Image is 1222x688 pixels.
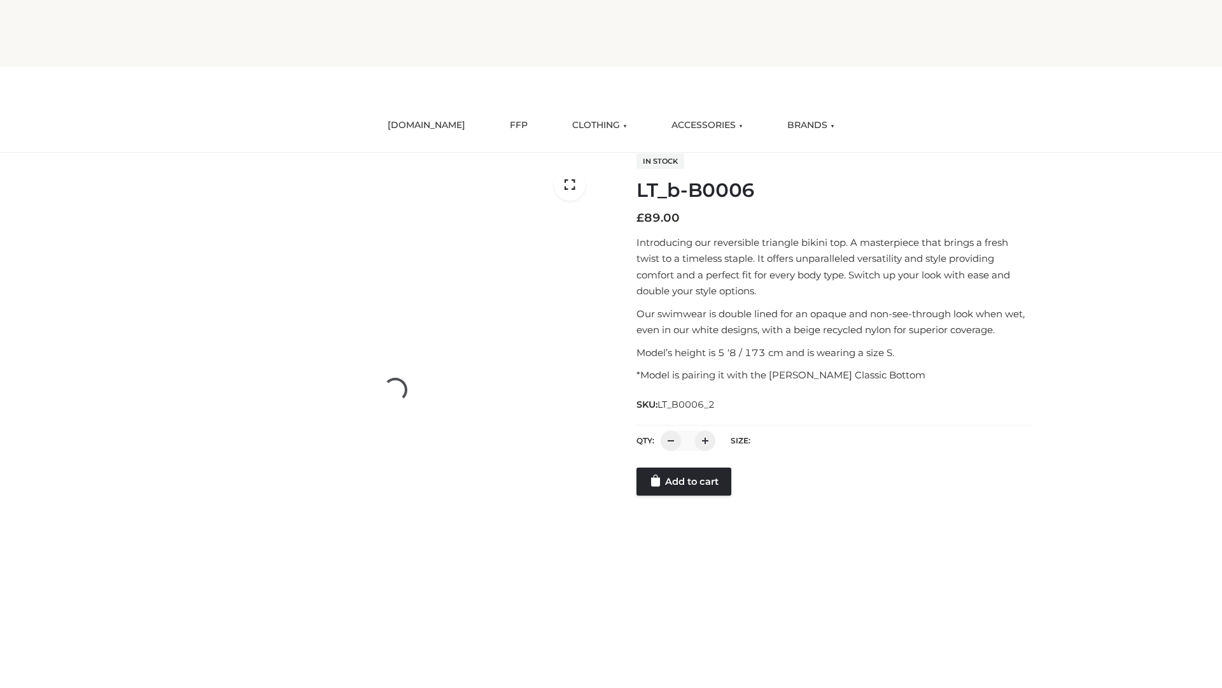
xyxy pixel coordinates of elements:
a: Add to cart [636,468,731,496]
a: [DOMAIN_NAME] [378,111,475,140]
a: CLOTHING [563,111,636,140]
label: Size: [731,436,750,445]
label: QTY: [636,436,654,445]
a: BRANDS [778,111,844,140]
span: In stock [636,154,684,169]
a: FFP [500,111,537,140]
span: SKU: [636,397,716,412]
p: *Model is pairing it with the [PERSON_NAME] Classic Bottom [636,367,1033,383]
p: Our swimwear is double lined for an opaque and non-see-through look when wet, even in our white d... [636,306,1033,338]
bdi: 89.00 [636,211,680,225]
a: ACCESSORIES [662,111,752,140]
span: LT_B0006_2 [657,399,715,410]
p: Introducing our reversible triangle bikini top. A masterpiece that brings a fresh twist to a time... [636,234,1033,299]
span: £ [636,211,644,225]
p: Model’s height is 5 ‘8 / 173 cm and is wearing a size S. [636,345,1033,361]
h1: LT_b-B0006 [636,179,1033,202]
